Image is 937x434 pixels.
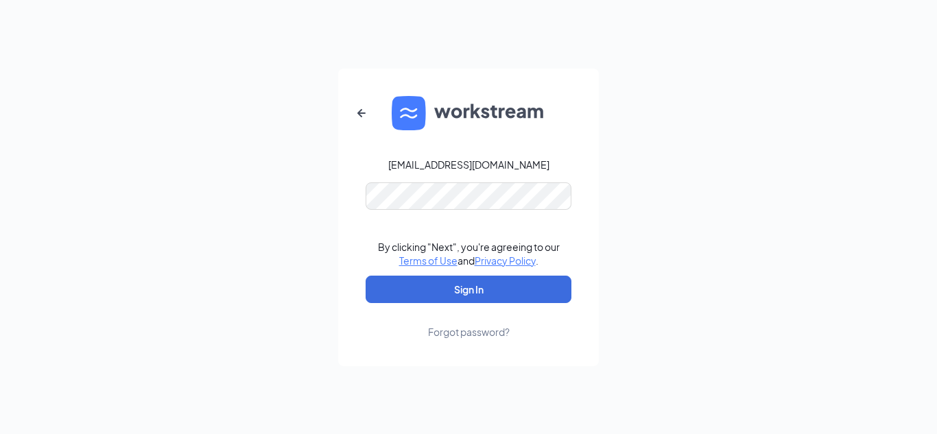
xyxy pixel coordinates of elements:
button: Sign In [366,276,571,303]
button: ArrowLeftNew [345,97,378,130]
svg: ArrowLeftNew [353,105,370,121]
div: [EMAIL_ADDRESS][DOMAIN_NAME] [388,158,549,171]
a: Forgot password? [428,303,510,339]
a: Privacy Policy [475,254,536,267]
a: Terms of Use [399,254,458,267]
div: Forgot password? [428,325,510,339]
img: WS logo and Workstream text [392,96,545,130]
div: By clicking "Next", you're agreeing to our and . [378,240,560,267]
